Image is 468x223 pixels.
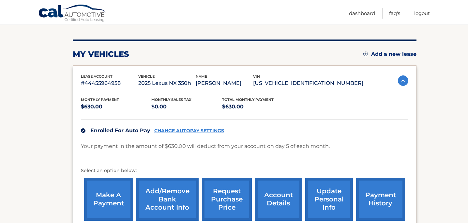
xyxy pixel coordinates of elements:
[81,128,85,133] img: check.svg
[363,51,416,57] a: Add a new lease
[253,74,260,79] span: vin
[349,8,375,19] a: Dashboard
[253,79,363,88] p: [US_VEHICLE_IDENTIFICATION_NUMBER]
[363,52,368,56] img: add.svg
[398,75,408,86] img: accordion-active.svg
[138,79,196,88] p: 2025 Lexus NX 350h
[222,97,274,102] span: Total Monthly Payment
[90,127,150,134] span: Enrolled For Auto Pay
[81,167,408,175] p: Select an option below:
[81,102,152,111] p: $630.00
[73,49,129,59] h2: my vehicles
[196,74,207,79] span: name
[255,178,302,221] a: account details
[389,8,400,19] a: FAQ's
[222,102,293,111] p: $630.00
[81,79,138,88] p: #44455964958
[136,178,199,221] a: Add/Remove bank account info
[81,97,119,102] span: Monthly Payment
[151,102,222,111] p: $0.00
[202,178,252,221] a: request purchase price
[305,178,353,221] a: update personal info
[151,97,191,102] span: Monthly sales Tax
[81,74,113,79] span: lease account
[38,4,107,23] a: Cal Automotive
[154,128,224,134] a: CHANGE AUTOPAY SETTINGS
[84,178,133,221] a: make a payment
[414,8,430,19] a: Logout
[138,74,155,79] span: vehicle
[196,79,253,88] p: [PERSON_NAME]
[356,178,405,221] a: payment history
[81,142,330,151] p: Your payment in the amount of $630.00 will deduct from your account on day 5 of each month.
